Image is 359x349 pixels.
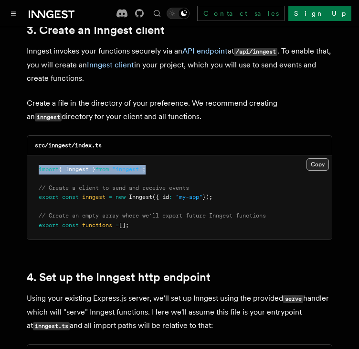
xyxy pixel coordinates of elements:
[151,8,163,19] button: Find something...
[27,44,332,85] p: Inngest invokes your functions securely via an at . To enable that, you will create an in your pr...
[167,8,190,19] button: Toggle dark mode
[27,23,165,37] a: 3. Create an Inngest client
[8,8,19,19] button: Toggle navigation
[288,6,351,21] a: Sign Up
[112,166,142,173] span: "inngest"
[59,166,95,173] span: { Inngest }
[33,322,70,330] code: inngest.ts
[142,166,146,173] span: ;
[27,271,211,284] a: 4. Set up the Inngest http endpoint
[27,97,332,124] p: Create a file in the directory of your preference. We recommend creating an directory for your cl...
[62,194,79,200] span: const
[39,212,266,219] span: // Create an empty array where we'll export future Inngest functions
[197,6,285,21] a: Contact sales
[39,222,59,229] span: export
[234,48,277,56] code: /api/inngest
[82,194,106,200] span: inngest
[39,194,59,200] span: export
[176,194,202,200] span: "my-app"
[39,166,59,173] span: import
[116,222,119,229] span: =
[87,60,134,69] a: Inngest client
[35,113,62,121] code: inngest
[283,295,303,303] code: serve
[116,194,126,200] span: new
[129,194,152,200] span: Inngest
[169,194,172,200] span: :
[202,194,212,200] span: });
[152,194,169,200] span: ({ id
[35,142,102,149] code: src/inngest/index.ts
[95,166,109,173] span: from
[306,158,329,171] button: Copy
[27,292,332,333] p: Using your existing Express.js server, we'll set up Inngest using the provided handler which will...
[119,222,129,229] span: [];
[109,194,112,200] span: =
[82,222,112,229] span: functions
[62,222,79,229] span: const
[39,185,189,191] span: // Create a client to send and receive events
[182,46,228,55] a: API endpoint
